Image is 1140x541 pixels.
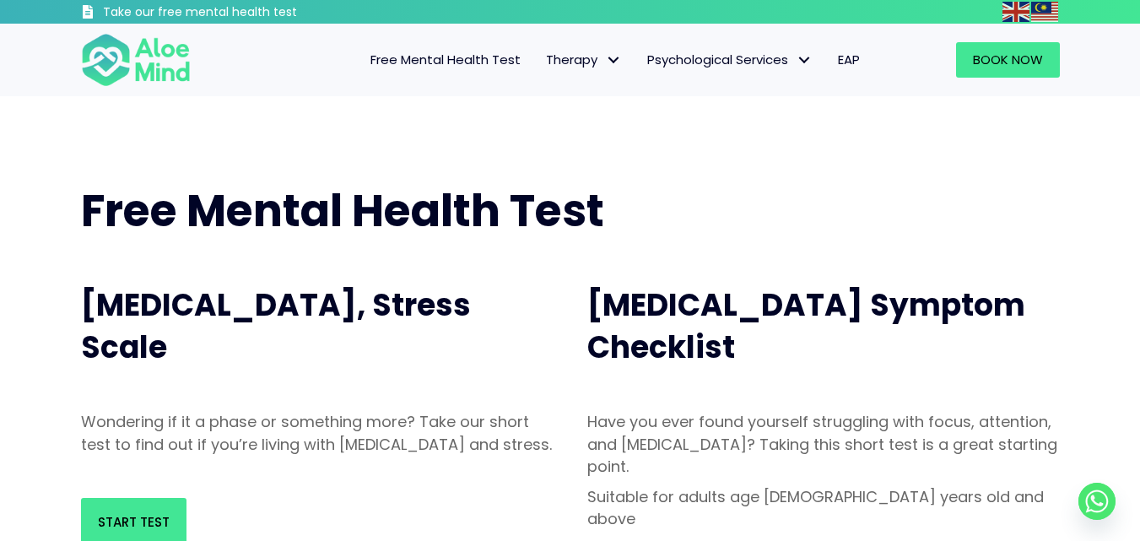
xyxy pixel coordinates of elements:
[647,51,813,68] span: Psychological Services
[1002,2,1029,22] img: en
[587,284,1025,369] span: [MEDICAL_DATA] Symptom Checklist
[81,32,191,88] img: Aloe mind Logo
[825,42,873,78] a: EAP
[546,51,622,68] span: Therapy
[602,48,626,73] span: Therapy: submenu
[358,42,533,78] a: Free Mental Health Test
[81,4,387,24] a: Take our free mental health test
[81,411,554,455] p: Wondering if it a phase or something more? Take our short test to find out if you’re living with ...
[1031,2,1060,21] a: Malay
[1031,2,1058,22] img: ms
[98,513,170,531] span: Start Test
[81,284,471,369] span: [MEDICAL_DATA], Stress Scale
[1002,2,1031,21] a: English
[103,4,387,21] h3: Take our free mental health test
[635,42,825,78] a: Psychological ServicesPsychological Services: submenu
[533,42,635,78] a: TherapyTherapy: submenu
[587,486,1060,530] p: Suitable for adults age [DEMOGRAPHIC_DATA] years old and above
[81,180,604,241] span: Free Mental Health Test
[956,42,1060,78] a: Book Now
[587,411,1060,477] p: Have you ever found yourself struggling with focus, attention, and [MEDICAL_DATA]? Taking this sh...
[213,42,873,78] nav: Menu
[973,51,1043,68] span: Book Now
[838,51,860,68] span: EAP
[792,48,817,73] span: Psychological Services: submenu
[1078,483,1116,520] a: Whatsapp
[370,51,521,68] span: Free Mental Health Test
